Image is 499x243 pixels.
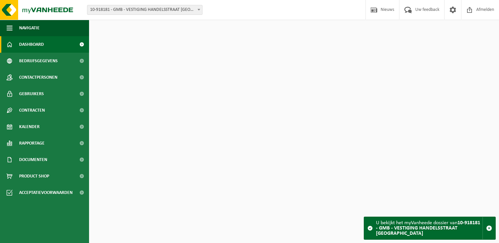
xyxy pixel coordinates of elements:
[19,20,40,36] span: Navigatie
[376,217,483,239] div: U bekijkt het myVanheede dossier van
[87,5,202,14] span: 10-918181 - GMB - VESTIGING HANDELSSTRAAT VEURNE - VEURNE
[87,5,203,15] span: 10-918181 - GMB - VESTIGING HANDELSSTRAAT VEURNE - VEURNE
[19,102,45,119] span: Contracten
[19,135,45,151] span: Rapportage
[376,220,480,236] strong: 10-918181 - GMB - VESTIGING HANDELSSTRAAT [GEOGRAPHIC_DATA]
[19,151,47,168] span: Documenten
[19,53,58,69] span: Bedrijfsgegevens
[19,69,57,86] span: Contactpersonen
[19,119,40,135] span: Kalender
[19,184,73,201] span: Acceptatievoorwaarden
[19,86,44,102] span: Gebruikers
[19,168,49,184] span: Product Shop
[19,36,44,53] span: Dashboard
